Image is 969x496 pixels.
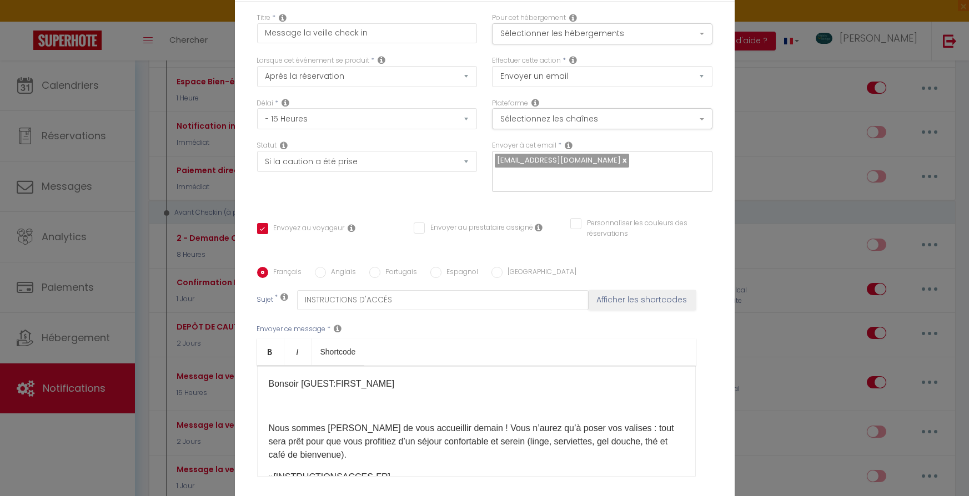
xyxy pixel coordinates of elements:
label: Sujet [257,295,274,306]
p: »[INSTRUCTIONSACCES-FR]​​​​ [269,470,684,484]
span: [EMAIL_ADDRESS][DOMAIN_NAME] [497,155,621,165]
label: Envoyer à cet email [492,140,556,151]
label: Envoyez au voyageur [268,223,345,235]
label: Statut [257,140,277,151]
button: Sélectionner les hébergements [492,23,712,44]
i: Envoyer au prestataire si il est assigné [535,223,543,232]
label: Titre [257,13,271,23]
i: Recipient [565,141,573,150]
i: Event Occur [378,55,386,64]
button: Afficher les shortcodes [589,290,696,310]
p: Nous sommes [PERSON_NAME] de vous accueillir demain ! Vous n’aurez qu’à poser vos valises : tout ... [269,422,684,462]
button: Sélectionnez les chaînes [492,108,712,129]
i: Message [334,324,342,333]
i: Title [279,13,287,22]
label: Envoyer ce message [257,324,326,335]
label: Délai [257,98,274,109]
label: Espagnol [441,267,479,279]
label: Lorsque cet événement se produit [257,55,370,66]
i: Action Time [282,98,290,107]
label: Effectuer cette action [492,55,561,66]
label: Français [268,267,302,279]
i: Booking status [280,141,288,150]
p: ​Bonsoir [GUEST:FIRST_NAME] [269,377,684,391]
i: This Rental [569,13,577,22]
label: Pour cet hébergement [492,13,566,23]
a: Bold [257,338,284,365]
i: Subject [281,292,289,301]
label: Anglais [326,267,357,279]
i: Action Type [569,55,577,64]
label: Plateforme [492,98,528,109]
label: [GEOGRAPHIC_DATA] [503,267,577,279]
label: Portugais [380,267,418,279]
i: Action Channel [531,98,539,107]
a: Shortcode [312,338,365,365]
a: Italic [284,338,312,365]
i: Envoyer au voyageur [348,224,356,232]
